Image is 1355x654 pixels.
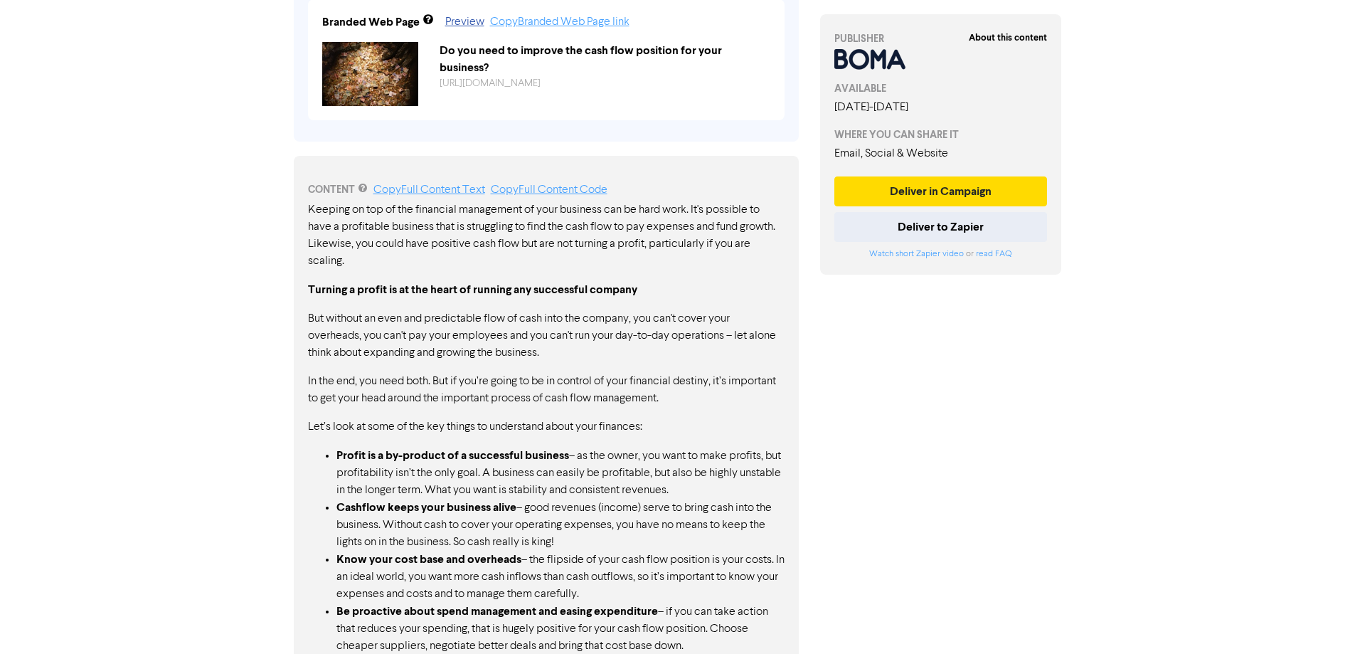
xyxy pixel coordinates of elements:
[834,127,1048,142] div: WHERE YOU CAN SHARE IT
[490,16,629,28] a: Copy Branded Web Page link
[834,248,1048,260] div: or
[308,181,785,199] div: CONTENT
[308,283,637,297] strong: Turning a profit is at the heart of running any successful company
[429,42,781,76] div: Do you need to improve the cash flow position for your business?
[336,500,516,515] strong: Cashflow keeps your business alive
[834,145,1048,162] div: Email, Social & Website
[336,499,785,551] li: – good revenues (income) serve to bring cash into the business. Without cash to cover your operat...
[336,551,785,603] li: – the flipside of your cash flow position is your costs. In an ideal world, you want more cash in...
[373,184,485,196] a: Copy Full Content Text
[834,31,1048,46] div: PUBLISHER
[308,201,785,270] p: Keeping on top of the financial management of your business can be hard work. It's possible to ha...
[969,32,1047,43] strong: About this content
[834,176,1048,206] button: Deliver in Campaign
[322,14,420,31] div: Branded Web Page
[491,184,607,196] a: Copy Full Content Code
[834,99,1048,116] div: [DATE] - [DATE]
[336,604,658,618] strong: Be proactive about spend management and easing expenditure
[308,373,785,407] p: In the end, you need both. But if you’re going to be in control of your financial destiny, it’s i...
[834,212,1048,242] button: Deliver to Zapier
[976,250,1011,258] a: read FAQ
[440,78,541,88] a: [URL][DOMAIN_NAME]
[834,81,1048,96] div: AVAILABLE
[1284,586,1355,654] iframe: Chat Widget
[308,310,785,362] p: But without an even and predictable flow of cash into the company, you can't cover your overheads...
[336,447,785,499] li: – as the owner, you want to make profits, but profitability isn’t the only goal. A business can e...
[445,16,484,28] a: Preview
[308,418,785,436] p: Let’s look at some of the key things to understand about your finances:
[336,552,521,566] strong: Know your cost base and overheads
[429,76,781,91] div: https://public2.bomamarketing.com/cp/1wXBKQsg2eO7Vqh45oDB5a?sa=PZeMUKF6
[869,250,964,258] a: Watch short Zapier video
[336,448,569,463] strong: Profit is a by-product of a successful business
